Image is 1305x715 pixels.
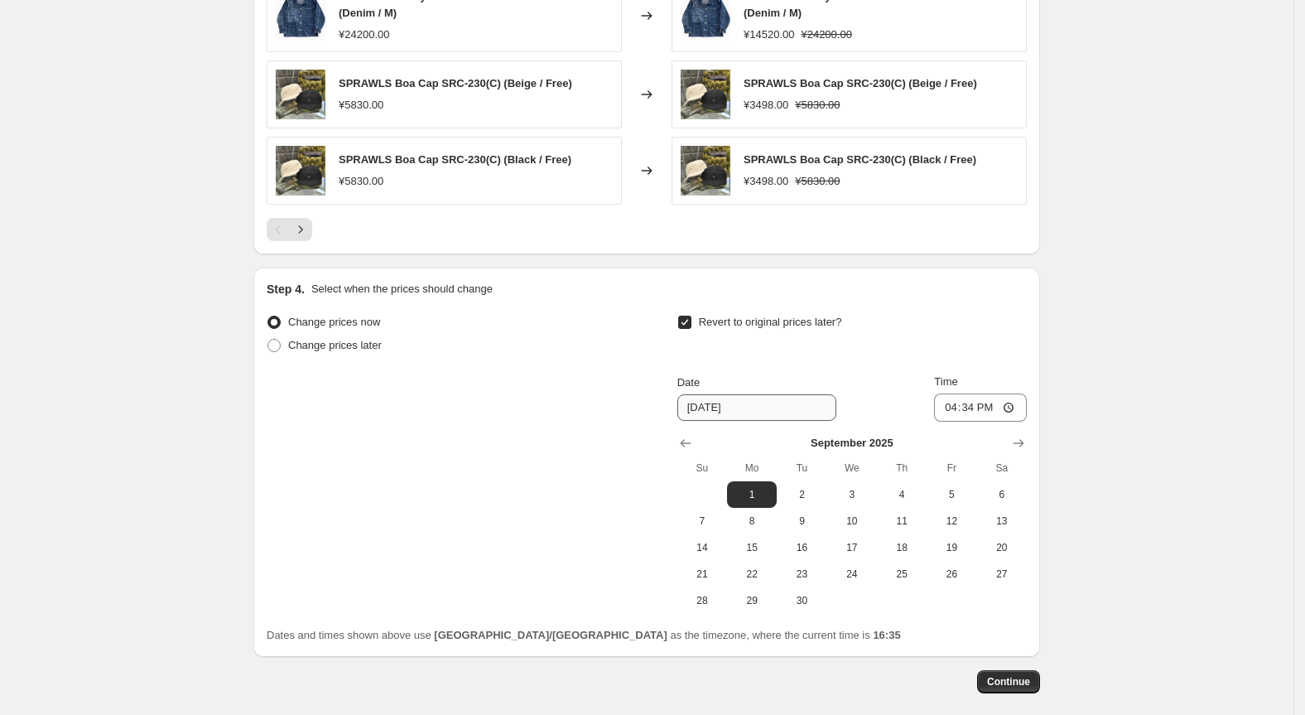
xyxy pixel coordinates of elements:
[927,455,976,481] th: Friday
[834,568,870,581] span: 24
[987,675,1030,688] span: Continue
[777,587,826,614] button: Tuesday September 30 2025
[884,461,920,475] span: Th
[927,508,976,534] button: Friday September 12 2025
[877,455,927,481] th: Thursday
[827,455,877,481] th: Wednesday
[734,515,770,528] span: 8
[927,481,976,508] button: Friday September 5 2025
[884,541,920,554] span: 18
[339,97,383,114] div: ¥5830.00
[727,561,777,587] button: Monday September 22 2025
[684,461,720,475] span: Su
[783,488,820,501] span: 2
[984,461,1020,475] span: Sa
[734,594,770,607] span: 29
[783,594,820,607] span: 30
[339,77,572,89] span: SPRAWLS Boa Cap SRC-230(C) (Beige / Free)
[801,27,851,43] strike: ¥24200.00
[681,146,730,196] img: src-230_boa_1_80x.png
[984,488,1020,501] span: 6
[339,173,383,190] div: ¥5830.00
[734,568,770,581] span: 22
[734,461,770,475] span: Mo
[267,629,901,641] span: Dates and times shown above use as the timezone, where the current time is
[977,455,1027,481] th: Saturday
[827,508,877,534] button: Wednesday September 10 2025
[288,339,382,351] span: Change prices later
[276,146,325,196] img: src-230_boa_1_80x.png
[744,173,788,190] div: ¥3498.00
[977,481,1027,508] button: Saturday September 6 2025
[795,97,840,114] strike: ¥5830.00
[884,515,920,528] span: 11
[677,376,700,389] span: Date
[288,316,380,328] span: Change prices now
[744,77,977,89] span: SPRAWLS Boa Cap SRC-230(C) (Beige / Free)
[783,515,820,528] span: 9
[681,70,730,119] img: src-230_boa_1_80x.png
[834,461,870,475] span: We
[877,508,927,534] button: Thursday September 11 2025
[884,568,920,581] span: 25
[884,488,920,501] span: 4
[267,281,305,297] h2: Step 4.
[777,481,826,508] button: Tuesday September 2 2025
[977,508,1027,534] button: Saturday September 13 2025
[677,508,727,534] button: Sunday September 7 2025
[267,218,312,241] nav: Pagination
[677,394,836,421] input: 8/25/2025
[744,27,794,43] div: ¥14520.00
[727,481,777,508] button: Monday September 1 2025
[727,534,777,561] button: Monday September 15 2025
[727,587,777,614] button: Monday September 29 2025
[677,587,727,614] button: Sunday September 28 2025
[684,515,720,528] span: 7
[984,568,1020,581] span: 27
[877,561,927,587] button: Thursday September 25 2025
[727,508,777,534] button: Monday September 8 2025
[933,488,970,501] span: 5
[434,629,667,641] b: [GEOGRAPHIC_DATA]/[GEOGRAPHIC_DATA]
[877,534,927,561] button: Thursday September 18 2025
[276,70,325,119] img: src-230_boa_1_80x.png
[674,432,697,455] button: Show previous month, August 2025
[777,534,826,561] button: Tuesday September 16 2025
[933,515,970,528] span: 12
[834,488,870,501] span: 3
[984,515,1020,528] span: 13
[933,461,970,475] span: Fr
[727,455,777,481] th: Monday
[933,568,970,581] span: 26
[677,455,727,481] th: Sunday
[1007,432,1030,455] button: Show next month, October 2025
[677,534,727,561] button: Sunday September 14 2025
[984,541,1020,554] span: 20
[311,281,493,297] p: Select when the prices should change
[977,670,1040,693] button: Continue
[827,534,877,561] button: Wednesday September 17 2025
[699,316,842,328] span: Revert to original prices later?
[777,561,826,587] button: Tuesday September 23 2025
[339,153,571,166] span: SPRAWLS Boa Cap SRC-230(C) (Black / Free)
[834,541,870,554] span: 17
[734,488,770,501] span: 1
[933,541,970,554] span: 19
[795,173,840,190] strike: ¥5830.00
[927,561,976,587] button: Friday September 26 2025
[684,568,720,581] span: 21
[744,97,788,114] div: ¥3498.00
[684,541,720,554] span: 14
[734,541,770,554] span: 15
[827,561,877,587] button: Wednesday September 24 2025
[977,561,1027,587] button: Saturday September 27 2025
[927,534,976,561] button: Friday September 19 2025
[934,394,1027,422] input: 12:00
[783,568,820,581] span: 23
[827,481,877,508] button: Wednesday September 3 2025
[777,455,826,481] th: Tuesday
[877,481,927,508] button: Thursday September 4 2025
[977,534,1027,561] button: Saturday September 20 2025
[783,461,820,475] span: Tu
[934,375,957,388] span: Time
